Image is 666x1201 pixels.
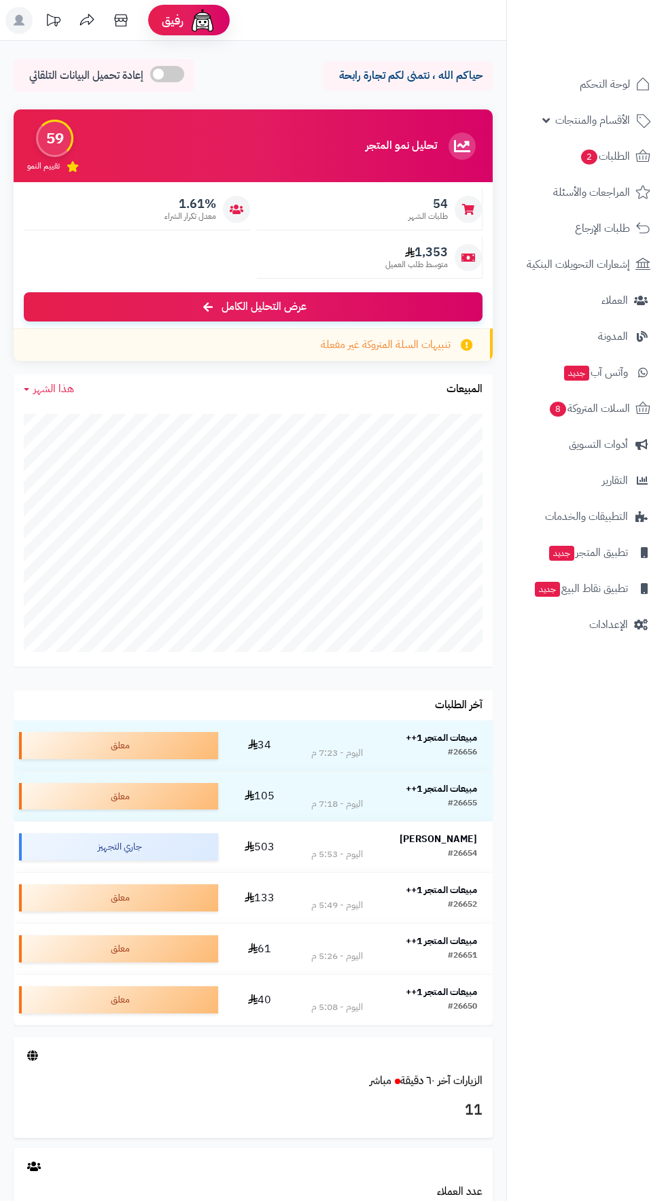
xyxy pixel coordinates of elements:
a: العملاء [515,284,658,317]
td: 34 [224,720,295,771]
span: إشعارات التحويلات البنكية [527,255,630,274]
div: معلق [19,783,218,810]
div: اليوم - 5:53 م [311,848,363,861]
td: 61 [224,924,295,974]
strong: [PERSON_NAME] [400,832,477,846]
span: الإعدادات [589,615,628,634]
td: 503 [224,822,295,872]
span: 1.61% [164,196,216,211]
div: #26652 [448,899,477,912]
td: 40 [224,975,295,1025]
span: عرض التحليل الكامل [222,299,306,315]
div: معلق [19,732,218,759]
span: الطلبات [580,147,630,166]
span: 1,353 [385,245,448,260]
a: لوحة التحكم [515,68,658,101]
a: المراجعات والأسئلة [515,176,658,209]
span: المدونة [598,327,628,346]
span: جديد [564,366,589,381]
h3: 11 [24,1099,483,1122]
div: #26654 [448,848,477,861]
h3: آخر الطلبات [435,699,483,712]
span: جديد [535,582,560,597]
span: التقارير [602,471,628,490]
div: #26655 [448,797,477,811]
div: معلق [19,986,218,1013]
span: متوسط طلب العميل [385,259,448,271]
span: معدل تكرار الشراء [164,211,216,222]
div: جاري التجهيز [19,833,218,860]
div: معلق [19,884,218,911]
a: الزيارات آخر ٦٠ دقيقةمباشر [370,1073,483,1089]
span: 2 [581,150,597,164]
strong: مبيعات المتجر 1++ [406,731,477,745]
div: اليوم - 5:49 م [311,899,363,912]
td: 105 [224,771,295,822]
span: المراجعات والأسئلة [553,183,630,202]
div: اليوم - 7:23 م [311,746,363,760]
strong: مبيعات المتجر 1++ [406,883,477,897]
strong: مبيعات المتجر 1++ [406,782,477,796]
a: تطبيق نقاط البيعجديد [515,572,658,605]
a: التطبيقات والخدمات [515,500,658,533]
span: تطبيق نقاط البيع [533,579,628,598]
img: ai-face.png [189,7,216,34]
div: #26656 [448,746,477,760]
h3: تحليل نمو المتجر [366,140,437,152]
a: المدونة [515,320,658,353]
a: طلبات الإرجاع [515,212,658,245]
a: الإعدادات [515,608,658,641]
span: التطبيقات والخدمات [545,507,628,526]
span: تقييم النمو [27,160,60,172]
small: مباشر [370,1073,391,1089]
span: رفيق [162,12,183,29]
span: لوحة التحكم [580,75,630,94]
div: اليوم - 7:18 م [311,797,363,811]
span: جديد [549,546,574,561]
span: هذا الشهر [33,381,74,397]
td: 133 [224,873,295,923]
a: عدد العملاء [437,1183,483,1200]
strong: مبيعات المتجر 1++ [406,985,477,999]
img: logo-2.png [574,38,653,67]
p: حياكم الله ، نتمنى لكم تجارة رابحة [333,68,483,84]
div: اليوم - 5:26 م [311,950,363,963]
span: تطبيق المتجر [548,543,628,562]
a: هذا الشهر [24,381,74,397]
span: 54 [408,196,448,211]
span: العملاء [601,291,628,310]
a: الطلبات2 [515,140,658,173]
a: إشعارات التحويلات البنكية [515,248,658,281]
div: اليوم - 5:08 م [311,1000,363,1014]
a: تطبيق المتجرجديد [515,536,658,569]
span: إعادة تحميل البيانات التلقائي [29,68,143,84]
a: السلات المتروكة8 [515,392,658,425]
span: الأقسام والمنتجات [555,111,630,130]
a: تحديثات المنصة [36,7,70,37]
h3: المبيعات [446,383,483,396]
span: وآتس آب [563,363,628,382]
a: أدوات التسويق [515,428,658,461]
a: التقارير [515,464,658,497]
span: السلات المتروكة [548,399,630,418]
span: طلبات الشهر [408,211,448,222]
span: تنبيهات السلة المتروكة غير مفعلة [321,337,451,353]
div: معلق [19,935,218,962]
strong: مبيعات المتجر 1++ [406,934,477,948]
a: عرض التحليل الكامل [24,292,483,321]
div: #26650 [448,1000,477,1014]
a: وآتس آبجديد [515,356,658,389]
div: #26651 [448,950,477,963]
span: 8 [550,402,566,417]
span: أدوات التسويق [569,435,628,454]
span: طلبات الإرجاع [575,219,630,238]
